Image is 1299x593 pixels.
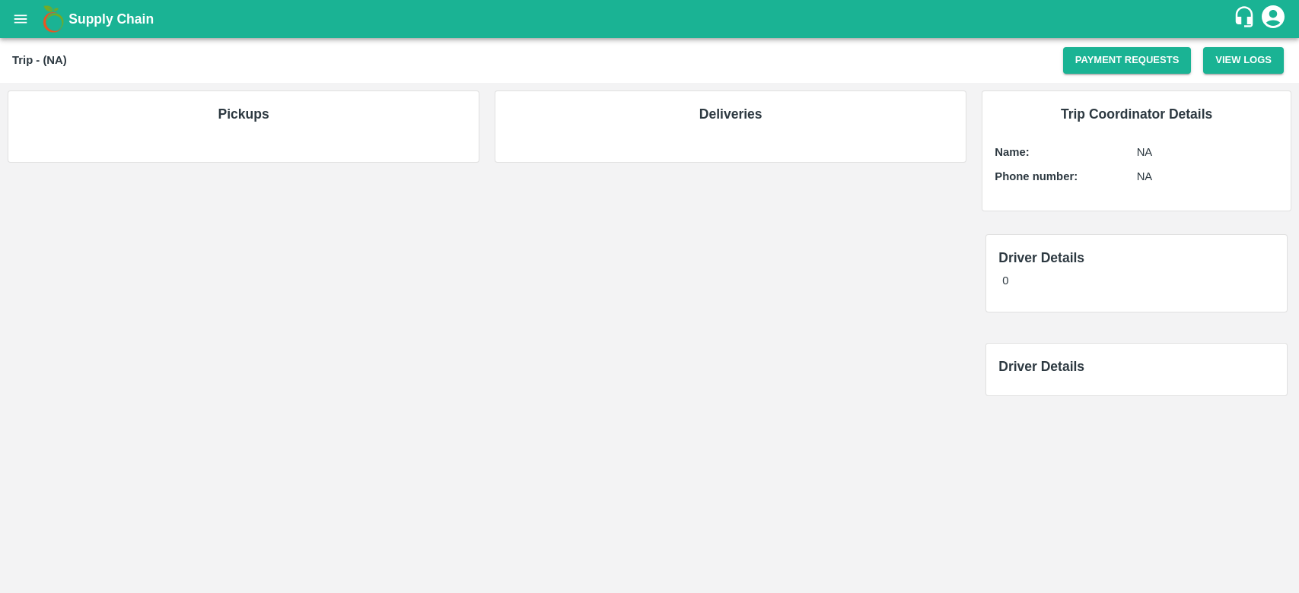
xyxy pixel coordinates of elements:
b: Phone number: [995,170,1078,182]
span: Driver Details [998,250,1084,265]
b: Trip - (NA) [12,54,67,66]
button: open drawer [3,2,38,36]
b: Supply Chain [68,11,154,27]
span: Driver Details [998,359,1084,374]
div: account of current user [1259,3,1287,35]
b: Name: [995,146,1029,158]
div: customer-support [1233,5,1259,33]
h6: Trip Coordinator Details [995,103,1278,125]
h6: Deliveries [508,103,954,125]
img: logo [38,4,68,34]
p: NA [1137,168,1278,185]
button: View Logs [1203,47,1284,74]
p: NA [1137,144,1278,160]
h6: Pickups [21,103,466,125]
div: 0 [998,268,1275,293]
button: Payment Requests [1063,47,1192,74]
a: Supply Chain [68,8,1233,30]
